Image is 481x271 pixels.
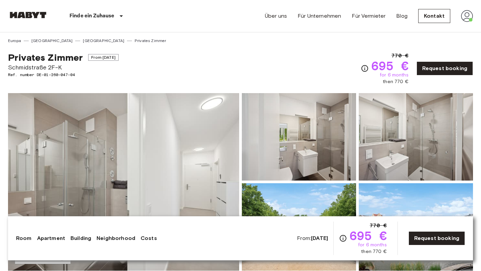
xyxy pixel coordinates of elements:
[350,230,387,242] span: 695 €
[380,72,409,78] span: for 6 months
[361,64,369,72] svg: Check cost overview for full price breakdown. Please note that discounts apply to new joiners onl...
[141,234,157,242] a: Costs
[297,235,328,242] span: From:
[242,93,356,181] img: Picture of unit DE-01-260-047-04
[69,12,115,20] p: Finde ein Zuhause
[370,222,387,230] span: 770 €
[417,61,473,75] a: Request booking
[361,248,387,255] span: then 770 €
[265,12,287,20] a: Über uns
[16,234,32,242] a: Room
[339,234,347,242] svg: Check cost overview for full price breakdown. Please note that discounts apply to new joiners onl...
[37,234,65,242] a: Apartment
[396,12,408,20] a: Blog
[8,93,239,271] img: Marketing picture of unit DE-01-260-047-04
[70,234,91,242] a: Building
[359,93,473,181] img: Picture of unit DE-01-260-047-04
[83,38,124,44] a: [GEOGRAPHIC_DATA]
[242,183,356,271] img: Picture of unit DE-01-260-047-04
[88,54,119,61] span: From [DATE]
[8,72,119,78] span: Ref. number DE-01-260-047-04
[8,52,83,63] span: Privates Zimmer
[97,234,135,242] a: Neighborhood
[8,38,21,44] a: Europa
[391,52,409,60] span: 770 €
[135,38,166,44] a: Privates Zimmer
[383,78,409,85] span: then 770 €
[418,9,450,23] a: Kontakt
[311,235,328,241] b: [DATE]
[359,183,473,271] img: Picture of unit DE-01-260-047-04
[31,38,73,44] a: [GEOGRAPHIC_DATA]
[371,60,409,72] span: 695 €
[298,12,341,20] a: Für Unternehmen
[461,10,473,22] img: avatar
[358,242,387,248] span: for 6 months
[8,12,48,18] img: Habyt
[8,63,119,72] span: Schmidstraße 2F-K
[352,12,385,20] a: Für Vermieter
[409,231,465,245] a: Request booking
